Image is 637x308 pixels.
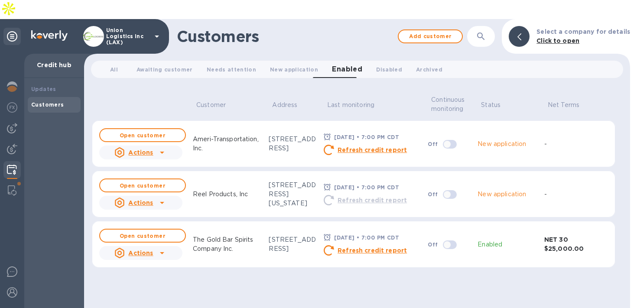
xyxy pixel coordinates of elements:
[338,247,407,254] u: Refresh credit report
[120,233,166,239] b: Open customer
[544,245,584,252] b: $25,000.00
[106,27,149,45] p: Union Logistics Inc (LAX)
[99,128,186,142] button: Open customer
[376,65,402,74] span: Disabled
[478,139,526,149] p: New application
[177,27,393,45] h1: Customers
[31,101,64,108] b: Customers
[332,63,362,75] span: Enabled
[269,235,317,253] div: [STREET_ADDRESS]
[136,65,193,74] span: Awaiting customer
[428,141,438,147] b: Off
[269,181,317,208] div: [STREET_ADDRESS][US_STATE]
[193,235,262,253] p: The Gold Bar Spirits Company Inc.
[110,65,118,74] span: All
[99,178,186,192] button: Open customer
[270,65,318,74] span: New application
[544,190,547,199] p: -
[272,101,297,110] p: Address
[327,101,374,110] p: Last monitoring
[31,86,56,92] b: Updates
[478,240,502,249] p: Enabled
[269,135,317,153] div: [STREET_ADDRESS]
[207,65,256,74] span: Needs attention
[334,134,399,140] b: [DATE] • 7:00 PM CDT
[431,95,467,113] p: Continuous monitoring
[31,30,68,41] img: Logo
[120,132,166,139] b: Open customer
[7,102,17,113] img: Foreign exchange
[398,29,463,43] button: Add customer
[3,28,21,45] div: Unpin categories
[428,241,438,248] b: Off
[548,101,579,110] p: Net Terms
[481,101,500,110] p: Status
[406,31,455,42] span: Add customer
[544,236,568,243] b: NET 30
[7,165,17,175] img: Credit hub
[128,199,153,206] u: Actions
[120,182,166,189] b: Open customer
[99,229,186,243] button: Open customer
[31,61,77,69] p: Credit hub
[334,234,399,241] b: [DATE] • 7:00 PM CDT
[338,146,407,153] u: Refresh credit report
[416,65,442,74] span: Archived
[193,135,262,153] p: Ameri-Transportation, Inc.
[544,139,547,149] p: -
[536,37,579,44] b: Click to open
[338,197,407,204] u: Refresh credit report
[193,190,248,199] p: Reel Products, Inc
[128,149,153,156] u: Actions
[196,101,226,110] p: Customer
[128,250,153,256] u: Actions
[334,184,399,191] b: [DATE] • 7:00 PM CDT
[478,190,526,199] p: New application
[536,28,630,35] b: Select a company for details
[428,191,438,198] b: Off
